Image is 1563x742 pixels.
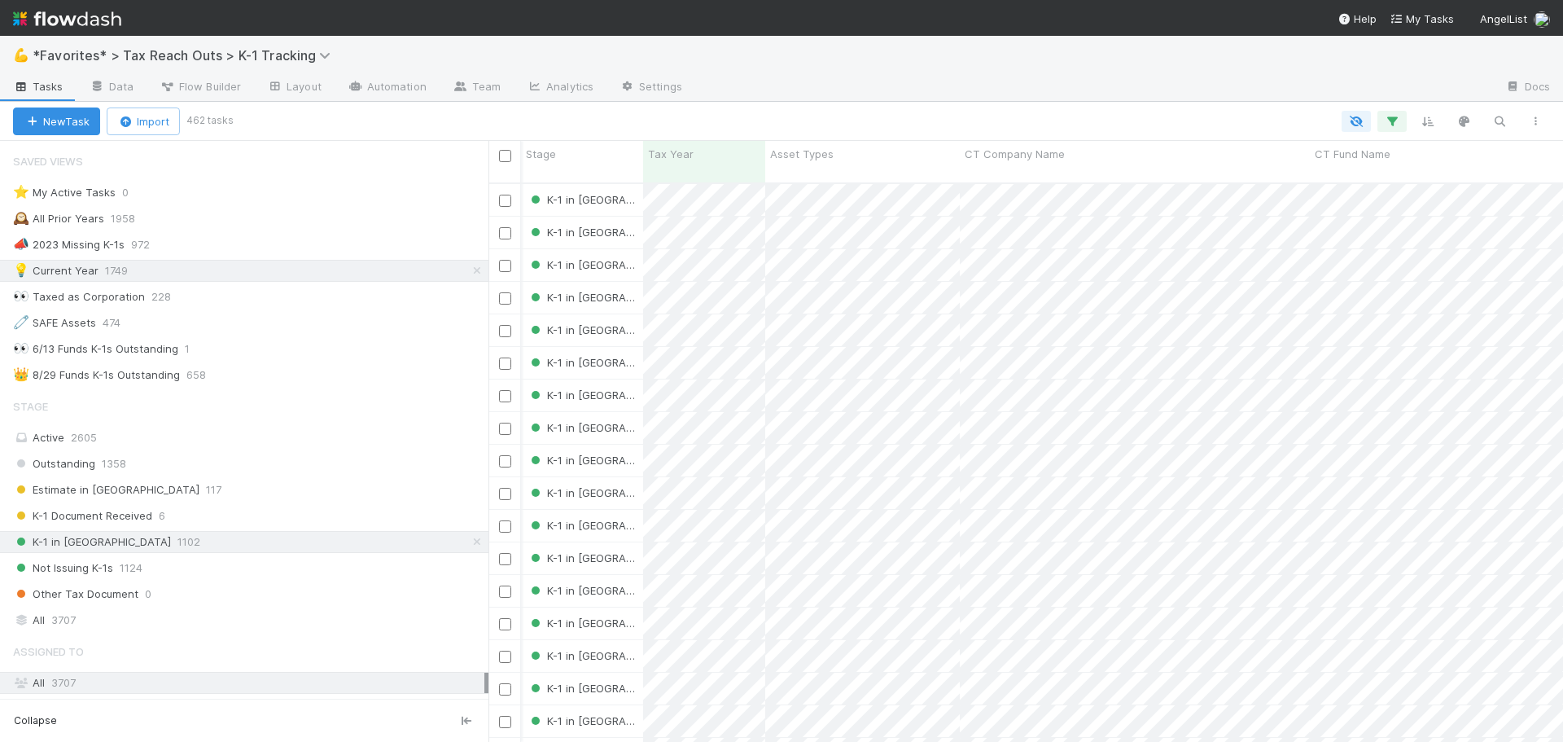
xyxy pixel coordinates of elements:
span: K-1 in [GEOGRAPHIC_DATA] [528,649,685,662]
span: 🕰️ [13,211,29,225]
span: CT Fund Name [1315,146,1390,162]
span: ⭐ [13,185,29,199]
small: 462 tasks [186,113,234,128]
span: 658 [186,365,222,385]
div: K-1 in [GEOGRAPHIC_DATA] [528,517,635,533]
span: 6 [159,506,165,526]
span: Not Issuing K-1s [13,558,113,578]
a: Docs [1492,75,1563,101]
div: K-1 in [GEOGRAPHIC_DATA] [528,648,635,664]
span: Asset Types [770,146,834,162]
a: Flow Builder [147,75,254,101]
span: Tax Year [648,146,694,162]
span: K-1 in [GEOGRAPHIC_DATA] [528,226,685,239]
div: Help [1338,11,1377,27]
span: Assigned To [13,635,84,668]
input: Toggle Row Selected [499,195,511,207]
span: 228 [151,287,187,307]
div: K-1 in [GEOGRAPHIC_DATA] [528,387,635,403]
span: My Tasks [1390,12,1454,25]
input: Toggle Row Selected [499,488,511,500]
span: Outstanding [13,454,95,474]
span: 1124 [120,558,142,578]
div: K-1 in [GEOGRAPHIC_DATA] [528,289,635,305]
span: AngelList [1480,12,1527,25]
div: My Active Tasks [13,182,116,203]
button: NewTask [13,108,100,135]
span: 972 [131,235,166,255]
input: Toggle Row Selected [499,651,511,663]
div: K-1 in [GEOGRAPHIC_DATA] [528,582,635,599]
div: Taxed as Corporation [13,287,145,307]
span: Stage [13,390,48,423]
div: SAFE Assets [13,313,96,333]
span: 0 [122,182,145,203]
span: K-1 in [GEOGRAPHIC_DATA] [528,258,685,271]
span: K-1 in [GEOGRAPHIC_DATA] [528,519,685,532]
input: Toggle Row Selected [499,683,511,696]
a: Analytics [514,75,606,101]
a: Settings [606,75,695,101]
span: 3707 [51,610,76,630]
button: Import [107,108,180,135]
div: All [13,610,484,630]
input: Toggle Row Selected [499,292,511,305]
span: K-1 in [GEOGRAPHIC_DATA] [528,714,685,727]
a: Team [440,75,514,101]
span: 1958 [111,209,151,229]
div: K-1 in [GEOGRAPHIC_DATA] [528,452,635,468]
span: Saved Views [13,145,83,178]
a: Automation [335,75,440,101]
input: Toggle Row Selected [499,227,511,239]
input: Toggle All Rows Selected [499,150,511,162]
span: Estimate in [GEOGRAPHIC_DATA] [13,480,199,500]
span: K-1 in [GEOGRAPHIC_DATA] [528,323,685,336]
div: All [13,673,484,693]
span: K-1 in [GEOGRAPHIC_DATA] [528,421,685,434]
span: K-1 in [GEOGRAPHIC_DATA] [528,617,685,630]
span: K-1 in [GEOGRAPHIC_DATA] [528,356,685,369]
input: Toggle Row Selected [499,423,511,435]
img: logo-inverted-e16ddd16eac7371096b0.svg [13,5,121,33]
span: 0 [145,584,151,604]
span: Stage [526,146,556,162]
input: Toggle Row Selected [499,520,511,533]
span: CT Company Name [965,146,1065,162]
a: Layout [254,75,335,101]
div: 8/29 Funds K-1s Outstanding [13,365,180,385]
span: K-1 in [GEOGRAPHIC_DATA] [528,291,685,304]
div: Active [13,428,484,448]
span: 1 [185,339,206,359]
input: Toggle Row Selected [499,390,511,402]
div: K-1 in [GEOGRAPHIC_DATA] [528,713,635,729]
span: Flow Builder [160,78,241,94]
span: *Favorites* > Tax Reach Outs > K-1 Tracking [33,47,339,64]
span: K-1 in [GEOGRAPHIC_DATA] [528,551,685,564]
div: K-1 in [GEOGRAPHIC_DATA] [528,550,635,566]
span: Other Tax Document [13,584,138,604]
div: Current Year [13,261,99,281]
span: 👀 [13,289,29,303]
div: K-1 in [GEOGRAPHIC_DATA] [528,680,635,696]
input: Toggle Row Selected [499,455,511,468]
div: K-1 in [GEOGRAPHIC_DATA] [528,191,635,208]
span: Tasks [13,78,63,94]
input: Toggle Row Selected [499,260,511,272]
div: K-1 in [GEOGRAPHIC_DATA] [528,419,635,436]
div: K-1 in [GEOGRAPHIC_DATA] [528,354,635,371]
span: 🧷 [13,315,29,329]
div: K-1 in [GEOGRAPHIC_DATA] [528,322,635,338]
span: 👀 [13,341,29,355]
input: Toggle Row Selected [499,358,511,370]
span: 1102 [177,532,200,552]
span: 117 [206,480,221,500]
span: K-1 in [GEOGRAPHIC_DATA] [528,389,685,402]
input: Toggle Row Selected [499,586,511,598]
span: K-1 in [GEOGRAPHIC_DATA] [528,682,685,695]
span: K-1 in [GEOGRAPHIC_DATA] [528,454,685,467]
div: K-1 in [GEOGRAPHIC_DATA] [528,257,635,273]
div: K-1 in [GEOGRAPHIC_DATA] [528,485,635,501]
span: 📣 [13,237,29,251]
span: K-1 in [GEOGRAPHIC_DATA] [528,193,685,206]
span: 474 [103,313,137,333]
